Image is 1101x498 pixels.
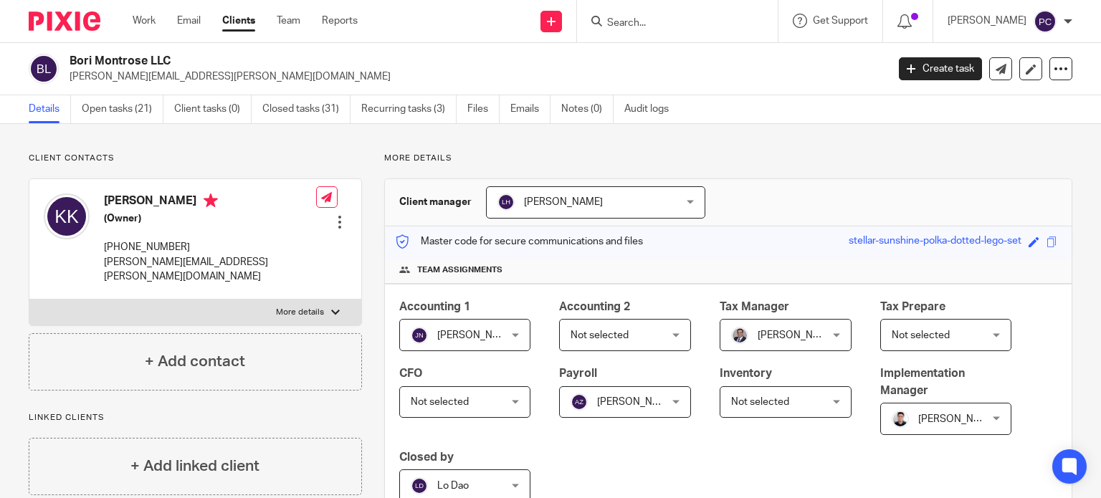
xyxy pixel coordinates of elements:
img: svg%3E [571,393,588,411]
span: Tax Manager [720,301,789,312]
img: svg%3E [29,54,59,84]
span: Accounting 1 [399,301,470,312]
span: Inventory [720,368,772,379]
span: CFO [399,368,422,379]
a: Reports [322,14,358,28]
span: Payroll [559,368,597,379]
div: stellar-sunshine-polka-dotted-lego-set [849,234,1021,250]
h3: Client manager [399,195,472,209]
img: thumbnail_IMG_0720.jpg [731,327,748,344]
span: Closed by [399,451,454,463]
span: Team assignments [417,264,502,276]
span: Not selected [892,330,950,340]
span: [PERSON_NAME] [758,330,837,340]
a: Files [467,95,500,123]
p: [PERSON_NAME][EMAIL_ADDRESS][PERSON_NAME][DOMAIN_NAME] [70,70,877,84]
img: Pixie [29,11,100,31]
p: More details [276,307,324,318]
img: svg%3E [1034,10,1057,33]
h5: (Owner) [104,211,316,226]
h4: + Add linked client [130,455,259,477]
input: Search [606,17,735,30]
a: Create task [899,57,982,80]
span: Accounting 2 [559,301,630,312]
a: Notes (0) [561,95,614,123]
span: [PERSON_NAME] [597,397,676,407]
p: [PHONE_NUMBER] [104,240,316,254]
span: Not selected [411,397,469,407]
img: svg%3E [411,477,428,494]
a: Closed tasks (31) [262,95,351,123]
span: Lo Dao [437,481,469,491]
img: IMG_0272.png [892,411,909,428]
a: Team [277,14,300,28]
a: Clients [222,14,255,28]
h2: Bori Montrose LLC [70,54,716,69]
a: Emails [510,95,550,123]
p: Client contacts [29,153,362,164]
p: [PERSON_NAME][EMAIL_ADDRESS][PERSON_NAME][DOMAIN_NAME] [104,255,316,284]
span: [PERSON_NAME] [437,330,516,340]
img: svg%3E [411,327,428,344]
p: Master code for secure communications and files [396,234,643,249]
a: Work [133,14,156,28]
a: Open tasks (21) [82,95,163,123]
span: Not selected [571,330,629,340]
span: Get Support [813,16,868,26]
span: [PERSON_NAME] [918,414,997,424]
p: More details [384,153,1072,164]
span: Implementation Manager [880,368,965,396]
a: Client tasks (0) [174,95,252,123]
p: [PERSON_NAME] [948,14,1026,28]
span: Not selected [731,397,789,407]
img: svg%3E [497,193,515,211]
a: Audit logs [624,95,680,123]
span: Tax Prepare [880,301,945,312]
a: Details [29,95,71,123]
img: svg%3E [44,193,90,239]
h4: [PERSON_NAME] [104,193,316,211]
p: Linked clients [29,412,362,423]
a: Recurring tasks (3) [361,95,457,123]
a: Email [177,14,201,28]
i: Primary [204,193,218,208]
h4: + Add contact [145,350,245,373]
span: [PERSON_NAME] [524,197,603,207]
